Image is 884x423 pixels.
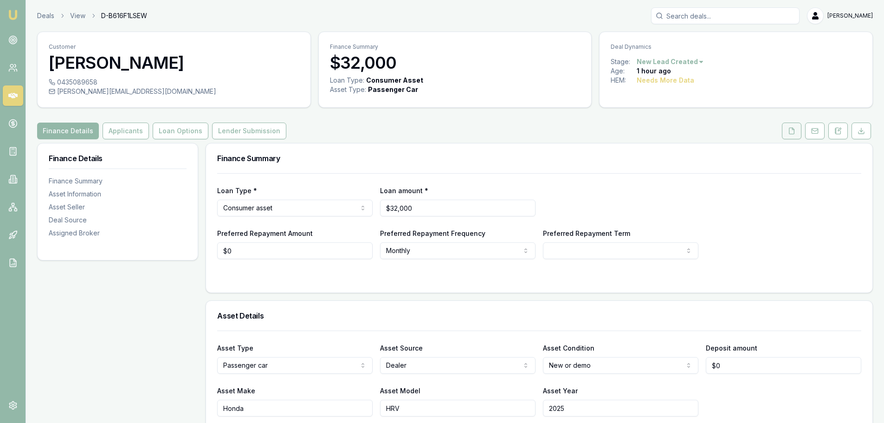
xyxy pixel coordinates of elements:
[217,155,861,162] h3: Finance Summary
[827,12,873,20] span: [PERSON_NAME]
[217,187,257,195] label: Loan Type *
[611,57,637,66] div: Stage:
[611,76,637,85] div: HEM:
[212,123,286,139] button: Lender Submission
[637,66,671,76] div: 1 hour ago
[651,7,800,24] input: Search deals
[330,43,581,51] p: Finance Summary
[380,387,420,395] label: Asset Model
[49,228,187,238] div: Assigned Broker
[103,123,149,139] button: Applicants
[543,387,578,395] label: Asset Year
[368,85,418,94] div: Passenger Car
[49,202,187,212] div: Asset Seller
[330,85,366,94] div: Asset Type :
[210,123,288,139] a: Lender Submission
[543,229,630,237] label: Preferred Repayment Term
[217,344,253,352] label: Asset Type
[70,11,85,20] a: View
[217,387,255,395] label: Asset Make
[330,76,364,85] div: Loan Type:
[49,87,299,96] div: [PERSON_NAME][EMAIL_ADDRESS][DOMAIN_NAME]
[49,43,299,51] p: Customer
[217,229,313,237] label: Preferred Repayment Amount
[706,344,757,352] label: Deposit amount
[37,11,147,20] nav: breadcrumb
[101,123,151,139] a: Applicants
[37,123,99,139] button: Finance Details
[49,155,187,162] h3: Finance Details
[37,123,101,139] a: Finance Details
[49,53,299,72] h3: [PERSON_NAME]
[366,76,423,85] div: Consumer Asset
[49,215,187,225] div: Deal Source
[217,312,861,319] h3: Asset Details
[380,187,428,195] label: Loan amount *
[637,76,694,85] div: Needs More Data
[380,200,536,216] input: $
[380,344,423,352] label: Asset Source
[330,53,581,72] h3: $32,000
[151,123,210,139] a: Loan Options
[49,176,187,186] div: Finance Summary
[611,66,637,76] div: Age:
[101,11,147,20] span: D-B616F1LSEW
[543,344,594,352] label: Asset Condition
[637,57,704,66] button: New Lead Created
[706,357,861,374] input: $
[49,78,299,87] div: 0435089658
[7,9,19,20] img: emu-icon-u.png
[49,189,187,199] div: Asset Information
[37,11,54,20] a: Deals
[611,43,861,51] p: Deal Dynamics
[217,242,373,259] input: $
[380,229,485,237] label: Preferred Repayment Frequency
[153,123,208,139] button: Loan Options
